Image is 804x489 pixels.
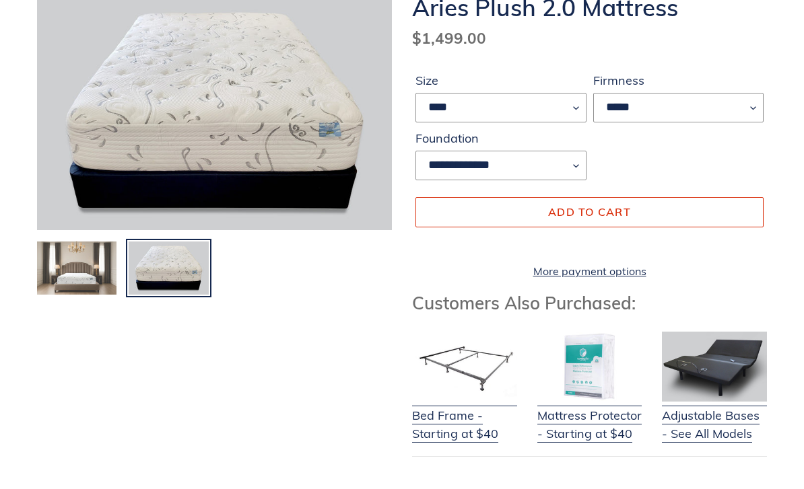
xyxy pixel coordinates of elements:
[662,332,767,402] img: Adjustable Base
[412,28,486,48] span: $1,499.00
[537,389,642,443] a: Mattress Protector - Starting at $40
[593,71,764,89] label: Firmness
[412,332,517,402] img: Bed Frame
[662,389,767,443] a: Adjustable Bases - See All Models
[412,389,517,443] a: Bed Frame - Starting at $40
[412,293,767,313] h3: Customers Also Purchased:
[127,240,209,296] img: Load image into Gallery viewer, aries-plush-mattress
[537,332,642,402] img: Mattress Protector
[415,197,764,227] button: Add to cart
[548,205,631,219] span: Add to cart
[415,129,587,147] label: Foundation
[415,263,764,279] a: More payment options
[415,71,587,89] label: Size
[36,240,118,296] img: Load image into Gallery viewer, aries plush bedroom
